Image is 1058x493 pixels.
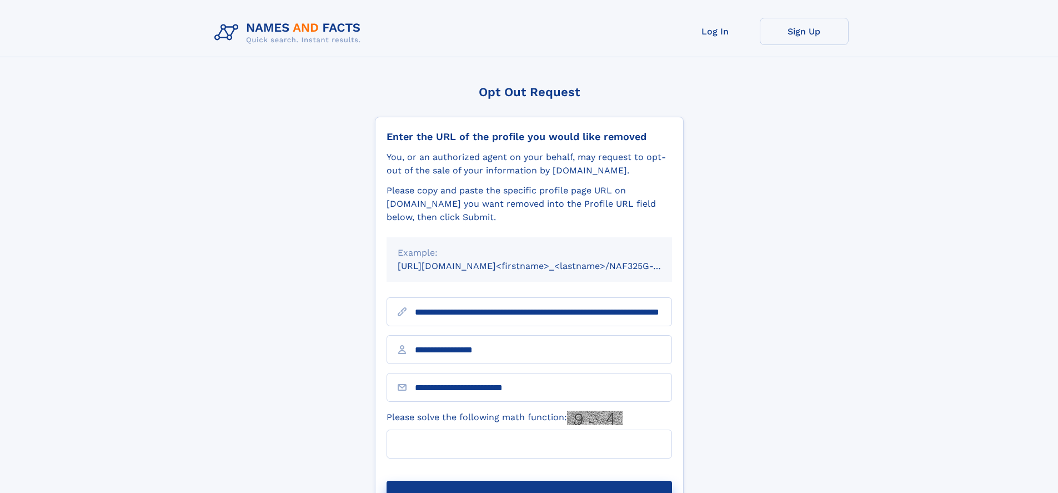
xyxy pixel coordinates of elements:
img: Logo Names and Facts [210,18,370,48]
a: Sign Up [760,18,849,45]
label: Please solve the following math function: [387,411,623,425]
div: Enter the URL of the profile you would like removed [387,131,672,143]
small: [URL][DOMAIN_NAME]<firstname>_<lastname>/NAF325G-xxxxxxxx [398,261,693,271]
div: You, or an authorized agent on your behalf, may request to opt-out of the sale of your informatio... [387,151,672,177]
a: Log In [671,18,760,45]
div: Opt Out Request [375,85,684,99]
div: Please copy and paste the specific profile page URL on [DOMAIN_NAME] you want removed into the Pr... [387,184,672,224]
div: Example: [398,246,661,260]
